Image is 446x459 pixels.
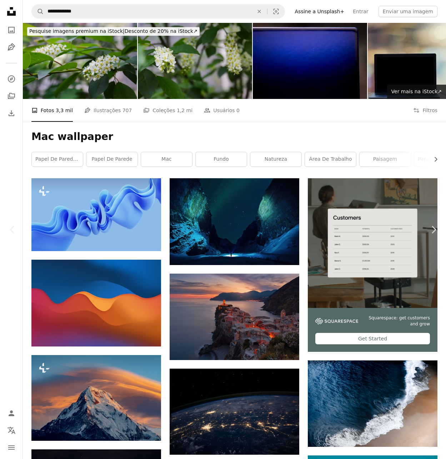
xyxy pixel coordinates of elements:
[27,27,200,36] div: Desconto de 20% na iStock ↗
[360,152,411,166] a: paisagem
[170,274,299,360] img: Vista aérea da vila no penhasco da montanha durante o pôr do sol laranja
[379,6,437,17] button: Enviar uma imagem
[421,195,446,264] a: Próximo
[308,178,437,352] a: Squarespace: get customers and growGet Started
[31,395,161,401] a: uma montanha muito alta coberta de neve sob um céu nublado
[170,178,299,265] img: northern lights
[251,5,267,18] button: Limpar
[141,152,192,166] a: Mac
[413,99,437,122] button: Filtros
[349,6,372,17] a: Entrar
[308,178,437,308] img: file-1747939376688-baf9a4a454ffimage
[86,152,137,166] a: papel de parede
[29,28,125,34] span: Pesquise imagens premium na iStock |
[31,4,285,19] form: Pesquise conteúdo visual em todo o site
[4,106,19,120] a: Histórico de downloads
[308,400,437,407] a: fotografia aérea de Seashore
[387,85,446,99] a: Ver mais na iStock↗
[4,406,19,420] a: Entrar / Cadastrar-se
[31,130,437,143] h1: Mac wallpaper
[4,440,19,455] button: Menu
[367,315,430,327] span: Squarespace: get customers and grow
[4,423,19,438] button: Idioma
[315,318,358,324] img: file-1747939142011-51e5cc87e3c9
[23,23,137,99] img: Closeup da filial do Azereiro
[177,106,192,114] span: 1,2 mi
[4,40,19,54] a: Ilustrações
[170,218,299,225] a: northern lights
[305,152,356,166] a: área de trabalho
[196,152,247,166] a: fundo
[122,106,132,114] span: 707
[31,300,161,306] a: um fundo azul e laranja com formas onduladas
[138,23,252,99] img: Closeup da filial do Azereiro
[143,99,192,122] a: Coleções 1,2 mi
[4,23,19,37] a: Fotos
[31,211,161,218] a: renderização 3d, fundo azul moderno abstrato, macro de fitas dobradas, papel de parede de moda co...
[391,89,442,94] span: Ver mais na iStock ↗
[170,313,299,320] a: Vista aérea da vila no penhasco da montanha durante o pôr do sol laranja
[84,99,132,122] a: Ilustrações 707
[32,5,44,18] button: Pesquise na Unsplash
[250,152,301,166] a: natureza
[253,23,367,99] img: Carros de tintas e vernizes. Seleção de cor e textura
[204,99,240,122] a: Usuários 0
[32,152,83,166] a: papel de parede macbook
[291,6,349,17] a: Assine a Unsplash+
[170,369,299,455] img: foto do espaço sideral
[170,408,299,415] a: foto do espaço sideral
[308,360,437,447] img: fotografia aérea de Seashore
[429,152,437,166] button: rolar lista para a direita
[315,333,430,344] div: Get Started
[31,260,161,346] img: um fundo azul e laranja com formas onduladas
[236,106,240,114] span: 0
[4,72,19,86] a: Explorar
[31,178,161,251] img: renderização 3d, fundo azul moderno abstrato, macro de fitas dobradas, papel de parede de moda co...
[23,23,204,40] a: Pesquise imagens premium na iStock|Desconto de 20% na iStock↗
[4,89,19,103] a: Coleções
[31,355,161,441] img: uma montanha muito alta coberta de neve sob um céu nublado
[267,5,285,18] button: Pesquisa visual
